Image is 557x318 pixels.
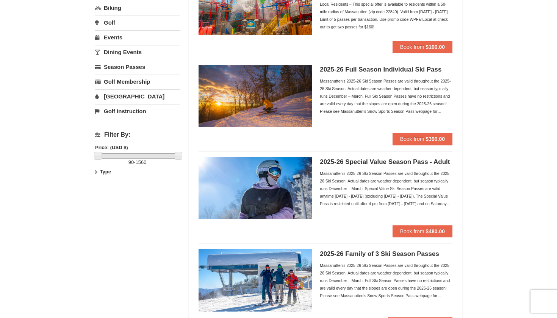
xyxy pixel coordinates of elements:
button: Book from $100.00 [393,41,452,53]
span: 90 [128,159,134,165]
span: Book from [400,136,424,142]
a: Golf Instruction [95,104,180,118]
a: [GEOGRAPHIC_DATA] [95,89,180,103]
label: - [95,159,180,166]
strong: $390.00 [426,136,445,142]
strong: Type [100,169,111,175]
span: Book from [400,44,424,50]
button: Book from $390.00 [393,133,452,145]
a: Golf Membership [95,75,180,89]
a: Biking [95,1,180,15]
a: Dining Events [95,45,180,59]
span: Book from [400,228,424,234]
img: 6619937-198-dda1df27.jpg [199,157,312,219]
strong: $100.00 [426,44,445,50]
h5: 2025-26 Special Value Season Pass - Adult [320,158,452,166]
a: Golf [95,16,180,30]
img: 6619937-208-2295c65e.jpg [199,65,312,127]
strong: Price: (USD $) [95,145,128,150]
a: Events [95,30,180,44]
h5: 2025-26 Family of 3 Ski Season Passes [320,250,452,258]
div: Massanutten's 2025-26 Ski Season Passes are valid throughout the 2025-26 Ski Season. Actual dates... [320,170,452,207]
h5: 2025-26 Full Season Individual Ski Pass [320,66,452,73]
button: Book from $480.00 [393,225,452,237]
strong: $480.00 [426,228,445,234]
div: Massanutten's 2025-26 Ski Season Passes are valid throughout the 2025-26 Ski Season. Actual dates... [320,262,452,299]
div: Massanutten's 2025-26 Ski Season Passes are valid throughout the 2025-26 Ski Season. Actual dates... [320,77,452,115]
a: Season Passes [95,60,180,74]
h4: Filter By: [95,131,180,138]
img: 6619937-199-446e7550.jpg [199,249,312,311]
span: 1560 [136,159,147,165]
